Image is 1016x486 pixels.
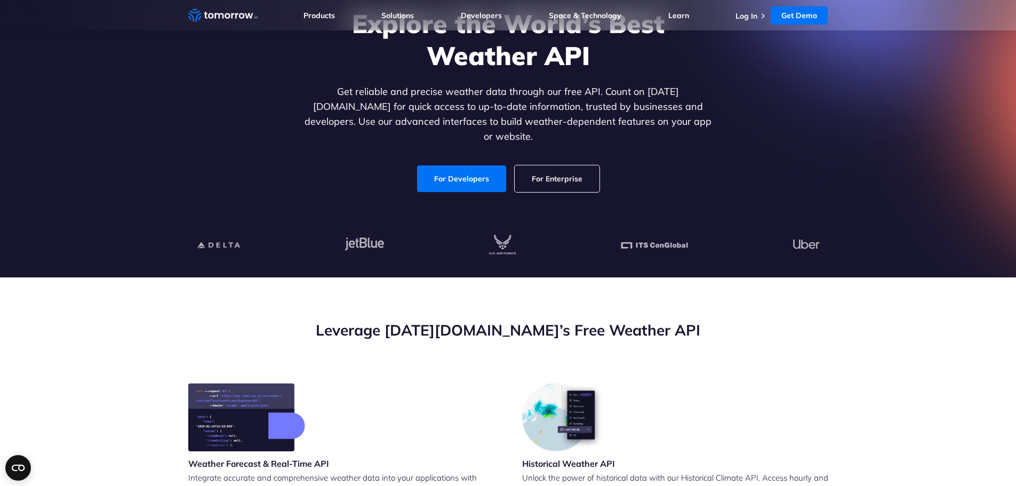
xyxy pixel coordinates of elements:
a: For Developers [417,165,506,192]
a: Space & Technology [549,11,621,20]
a: Solutions [381,11,414,20]
a: Products [303,11,335,20]
p: Get reliable and precise weather data through our free API. Count on [DATE][DOMAIN_NAME] for quic... [302,84,714,144]
a: For Enterprise [515,165,599,192]
h3: Historical Weather API [522,458,615,469]
h3: Weather Forecast & Real-Time API [188,458,329,469]
a: Home link [188,7,258,23]
h2: Leverage [DATE][DOMAIN_NAME]’s Free Weather API [188,320,828,340]
h1: Explore the World’s Best Weather API [302,7,714,71]
button: Open CMP widget [5,455,31,481]
a: Log In [735,11,757,21]
a: Learn [668,11,689,20]
a: Developers [461,11,502,20]
a: Get Demo [771,6,828,25]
